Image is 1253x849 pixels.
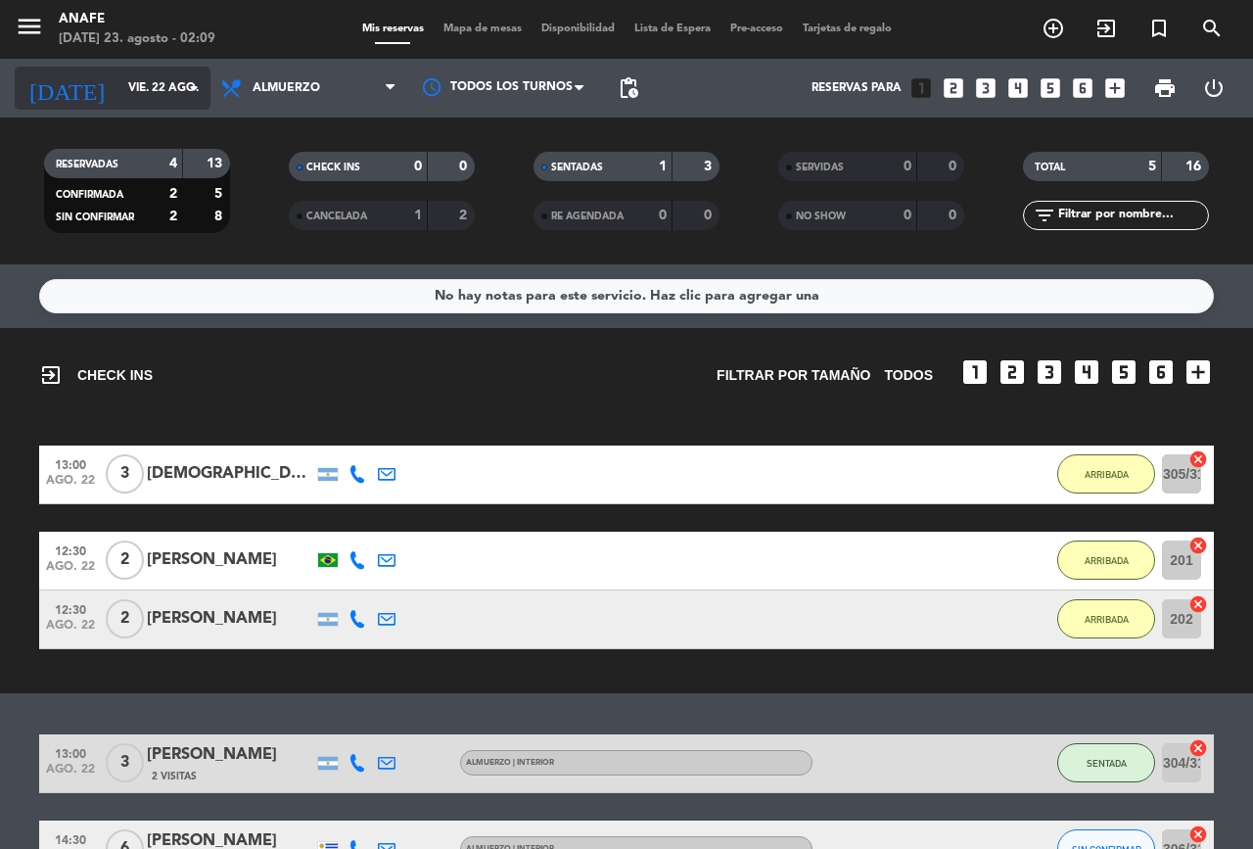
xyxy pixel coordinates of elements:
strong: 3 [704,160,716,173]
input: Filtrar por nombre... [1056,205,1208,226]
strong: 0 [704,209,716,222]
span: CONFIRMADA [56,190,123,200]
strong: 0 [459,160,471,173]
span: CANCELADA [306,212,367,221]
span: CHECK INS [306,163,360,172]
strong: 0 [949,209,960,222]
div: LOG OUT [1189,59,1238,118]
i: power_settings_new [1202,76,1226,100]
i: cancel [1188,536,1208,555]
strong: 0 [949,160,960,173]
span: Mis reservas [352,24,434,34]
i: add_box [1102,75,1128,101]
strong: 13 [207,157,226,170]
strong: 0 [414,160,422,173]
span: 3 [106,743,144,782]
i: looks_4 [1071,356,1102,388]
strong: 2 [169,187,177,201]
strong: 1 [659,160,667,173]
strong: 5 [1148,160,1156,173]
strong: 0 [904,160,911,173]
span: RE AGENDADA [551,212,624,221]
i: cancel [1188,825,1208,844]
span: TODOS [884,364,933,387]
strong: 5 [214,187,226,201]
strong: 16 [1185,160,1205,173]
i: looks_5 [1108,356,1139,388]
strong: 2 [169,210,177,223]
strong: 0 [904,209,911,222]
div: ANAFE [59,10,215,29]
i: looks_one [908,75,934,101]
span: print [1153,76,1177,100]
i: add_box [1183,356,1214,388]
i: exit_to_app [39,363,63,387]
div: No hay notas para este servicio. Haz clic para agregar una [435,285,819,307]
i: looks_one [959,356,991,388]
i: add_circle_outline [1042,17,1065,40]
span: 12:30 [46,539,95,561]
span: Disponibilidad [532,24,625,34]
span: 2 [106,541,144,580]
span: RESERVADAS [56,160,118,169]
span: SENTADA [1087,758,1127,769]
span: Mapa de mesas [434,24,532,34]
i: looks_two [997,356,1028,388]
span: Tarjetas de regalo [793,24,902,34]
span: Pre-acceso [720,24,793,34]
span: ALMUERZO | INTERIOR [466,759,554,767]
span: ago. 22 [46,474,95,496]
strong: 8 [214,210,226,223]
span: Reservas para [812,81,902,95]
span: ARRIBADA [1085,614,1129,625]
span: Almuerzo [253,81,320,95]
strong: 4 [169,157,177,170]
i: [DATE] [15,67,118,110]
div: [PERSON_NAME] [147,742,313,768]
i: looks_4 [1005,75,1031,101]
i: arrow_drop_down [182,76,206,100]
i: search [1200,17,1224,40]
i: looks_3 [1034,356,1065,388]
span: ARRIBADA [1085,469,1129,480]
span: CHECK INS [39,363,153,387]
span: Filtrar por tamaño [717,364,870,387]
div: [PERSON_NAME] [147,606,313,632]
span: SENTADAS [551,163,603,172]
i: filter_list [1033,204,1056,227]
i: looks_5 [1038,75,1063,101]
span: ago. 22 [46,763,95,785]
span: 13:00 [46,741,95,764]
i: looks_6 [1070,75,1095,101]
span: 2 [106,599,144,638]
i: looks_3 [973,75,998,101]
span: Lista de Espera [625,24,720,34]
i: menu [15,12,44,41]
span: SIN CONFIRMAR [56,212,134,222]
i: cancel [1188,449,1208,469]
span: TOTAL [1035,163,1065,172]
div: [DATE] 23. agosto - 02:09 [59,29,215,49]
span: SERVIDAS [796,163,844,172]
div: [DEMOGRAPHIC_DATA][PERSON_NAME] [147,461,313,487]
strong: 0 [659,209,667,222]
i: cancel [1188,738,1208,758]
i: turned_in_not [1147,17,1171,40]
span: 3 [106,454,144,494]
span: 13:00 [46,452,95,475]
span: 12:30 [46,597,95,620]
i: exit_to_app [1094,17,1118,40]
i: looks_6 [1145,356,1177,388]
strong: 2 [459,209,471,222]
i: cancel [1188,594,1208,614]
div: [PERSON_NAME] [147,547,313,573]
strong: 1 [414,209,422,222]
span: NO SHOW [796,212,846,221]
span: ago. 22 [46,560,95,583]
span: 2 Visitas [152,769,197,784]
span: pending_actions [617,76,640,100]
span: ago. 22 [46,619,95,641]
span: ARRIBADA [1085,555,1129,566]
i: looks_two [941,75,966,101]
